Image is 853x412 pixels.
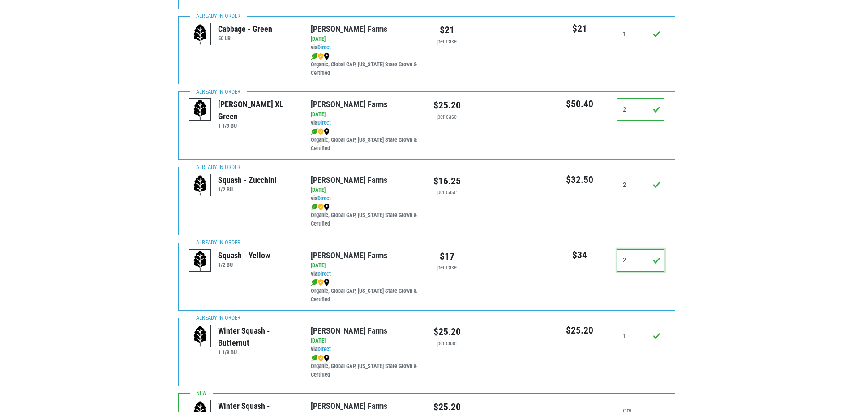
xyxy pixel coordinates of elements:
img: map_marker-0e94453035b3232a4d21701695807de9.png [324,128,330,135]
img: map_marker-0e94453035b3232a4d21701695807de9.png [324,355,330,362]
img: safety-e55c860ca8c00a9c171001a62a92dabd.png [318,355,324,362]
div: per case [433,113,461,121]
a: [PERSON_NAME] Farms [311,251,387,260]
a: [PERSON_NAME] Farms [311,326,387,335]
div: via [311,186,420,228]
div: $17 [433,249,461,264]
div: Organic, Global GAP, [US_STATE] State Grown & Certified [311,354,420,379]
div: $16.25 [433,174,461,188]
h6: 50 LB [218,35,272,42]
div: per case [433,339,461,348]
div: Organic, Global GAP, [US_STATE] State Grown & Certified [311,52,420,78]
img: safety-e55c860ca8c00a9c171001a62a92dabd.png [318,204,324,211]
div: Squash - Yellow [218,249,270,261]
img: safety-e55c860ca8c00a9c171001a62a92dabd.png [318,53,324,60]
img: safety-e55c860ca8c00a9c171001a62a92dabd.png [318,128,324,135]
img: safety-e55c860ca8c00a9c171001a62a92dabd.png [318,279,324,286]
img: placeholder-variety-43d6402dacf2d531de610a020419775a.svg [189,174,211,197]
h5: $21 [556,23,604,35]
input: Qty [617,98,665,121]
div: Organic, Global GAP, [US_STATE] State Grown & Certified [311,278,420,304]
input: Qty [617,23,665,45]
div: $21 [433,23,461,37]
h5: $34 [556,249,604,261]
div: Organic, Global GAP, [US_STATE] State Grown & Certified [311,127,420,153]
div: Organic, Global GAP, [US_STATE] State Grown & Certified [311,203,420,229]
a: Direct [317,195,331,202]
div: [DATE] [311,110,420,119]
img: map_marker-0e94453035b3232a4d21701695807de9.png [324,53,330,60]
h6: 1/2 BU [218,186,277,193]
div: [PERSON_NAME] XL Green [218,98,297,122]
a: [PERSON_NAME] Farms [311,175,387,185]
h5: $32.50 [556,174,604,186]
img: placeholder-variety-43d6402dacf2d531de610a020419775a.svg [189,250,211,272]
img: leaf-e5c59151409436ccce96b2ca1b28e03c.png [311,279,318,286]
div: via [311,110,420,152]
div: per case [433,264,461,272]
img: leaf-e5c59151409436ccce96b2ca1b28e03c.png [311,53,318,60]
h6: 1 1/9 BU [218,122,297,129]
a: Direct [317,346,331,352]
img: leaf-e5c59151409436ccce96b2ca1b28e03c.png [311,204,318,211]
a: Direct [317,44,331,51]
a: [PERSON_NAME] Farms [311,24,387,34]
div: [DATE] [311,35,420,43]
div: per case [433,188,461,197]
input: Qty [617,174,665,196]
div: via [311,35,420,77]
a: Direct [317,270,331,277]
h5: $50.40 [556,98,604,110]
div: Cabbage - Green [218,23,272,35]
div: [DATE] [311,261,420,270]
img: map_marker-0e94453035b3232a4d21701695807de9.png [324,279,330,286]
img: leaf-e5c59151409436ccce96b2ca1b28e03c.png [311,128,318,135]
img: map_marker-0e94453035b3232a4d21701695807de9.png [324,204,330,211]
div: $25.20 [433,325,461,339]
div: Squash - Zucchini [218,174,277,186]
h6: 1 1/9 BU [218,349,297,356]
div: [DATE] [311,337,420,345]
a: [PERSON_NAME] Farms [311,401,387,411]
div: $25.20 [433,98,461,113]
img: placeholder-variety-43d6402dacf2d531de610a020419775a.svg [189,99,211,121]
h6: 1/2 BU [218,261,270,268]
div: via [311,337,420,379]
h5: $25.20 [556,325,604,336]
img: placeholder-variety-43d6402dacf2d531de610a020419775a.svg [189,23,211,46]
img: placeholder-variety-43d6402dacf2d531de610a020419775a.svg [189,325,211,347]
div: via [311,261,420,304]
div: Winter Squash - Butternut [218,325,297,349]
img: leaf-e5c59151409436ccce96b2ca1b28e03c.png [311,355,318,362]
a: Direct [317,119,331,126]
input: Qty [617,325,665,347]
input: Qty [617,249,665,272]
a: [PERSON_NAME] Farms [311,100,387,109]
div: [DATE] [311,186,420,195]
div: per case [433,38,461,46]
